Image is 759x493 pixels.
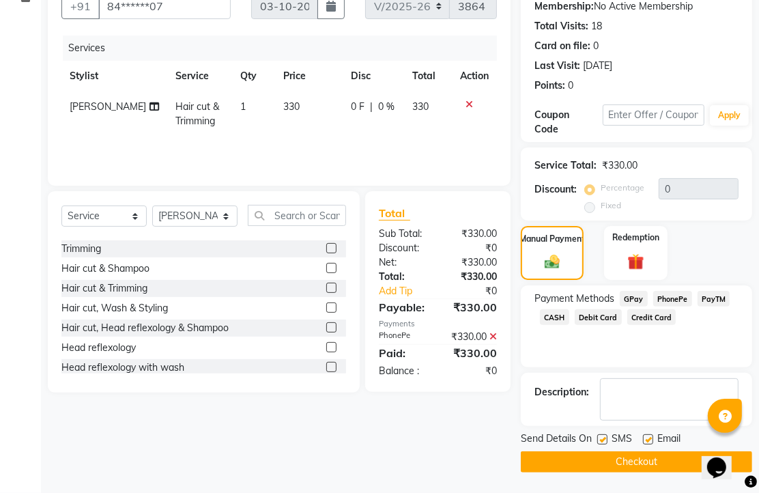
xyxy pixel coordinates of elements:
[521,451,752,473] button: Checkout
[369,330,438,344] div: PhonePe
[438,345,508,361] div: ₹330.00
[438,255,508,270] div: ₹330.00
[61,341,136,355] div: Head reflexology
[240,100,246,113] span: 1
[601,182,644,194] label: Percentage
[369,255,438,270] div: Net:
[61,361,184,375] div: Head reflexology with wash
[540,253,564,271] img: _cash.svg
[438,241,508,255] div: ₹0
[438,330,508,344] div: ₹330.00
[534,59,580,73] div: Last Visit:
[583,59,612,73] div: [DATE]
[591,19,602,33] div: 18
[534,182,577,197] div: Discount:
[61,281,147,296] div: Hair cut & Trimming
[61,61,167,91] th: Stylist
[369,241,438,255] div: Discount:
[369,364,438,378] div: Balance :
[622,252,649,272] img: _gift.svg
[248,205,346,226] input: Search or Scan
[627,309,676,325] span: Credit Card
[63,36,507,61] div: Services
[593,39,599,53] div: 0
[612,432,632,449] span: SMS
[70,100,146,113] span: [PERSON_NAME]
[61,262,149,276] div: Hair cut & Shampoo
[603,104,705,126] input: Enter Offer / Coupon Code
[519,233,585,245] label: Manual Payment
[232,61,275,91] th: Qty
[438,227,508,241] div: ₹330.00
[540,309,569,325] span: CASH
[369,299,438,315] div: Payable:
[351,100,364,114] span: 0 F
[449,284,507,298] div: ₹0
[378,100,395,114] span: 0 %
[167,61,233,91] th: Service
[412,100,429,113] span: 330
[534,158,597,173] div: Service Total:
[702,438,745,479] iframe: chat widget
[370,100,373,114] span: |
[521,432,592,449] span: Send Details On
[175,100,219,127] span: Hair cut & Trimming
[284,100,300,113] span: 330
[653,291,692,307] span: PhonePe
[438,299,508,315] div: ₹330.00
[657,432,681,449] span: Email
[534,39,590,53] div: Card on file:
[534,19,588,33] div: Total Visits:
[602,158,638,173] div: ₹330.00
[369,284,449,298] a: Add Tip
[61,242,101,256] div: Trimming
[620,291,648,307] span: GPay
[575,309,622,325] span: Debit Card
[379,318,497,330] div: Payments
[534,108,603,137] div: Coupon Code
[438,270,508,284] div: ₹330.00
[404,61,452,91] th: Total
[369,270,438,284] div: Total:
[534,385,589,399] div: Description:
[710,105,749,126] button: Apply
[61,301,168,315] div: Hair cut, Wash & Styling
[534,292,614,306] span: Payment Methods
[601,199,621,212] label: Fixed
[61,321,229,335] div: Hair cut, Head reflexology & Shampoo
[534,79,565,93] div: Points:
[369,345,438,361] div: Paid:
[343,61,403,91] th: Disc
[379,206,410,221] span: Total
[369,227,438,241] div: Sub Total:
[452,61,497,91] th: Action
[568,79,573,93] div: 0
[612,231,659,244] label: Redemption
[276,61,343,91] th: Price
[438,364,508,378] div: ₹0
[698,291,730,307] span: PayTM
